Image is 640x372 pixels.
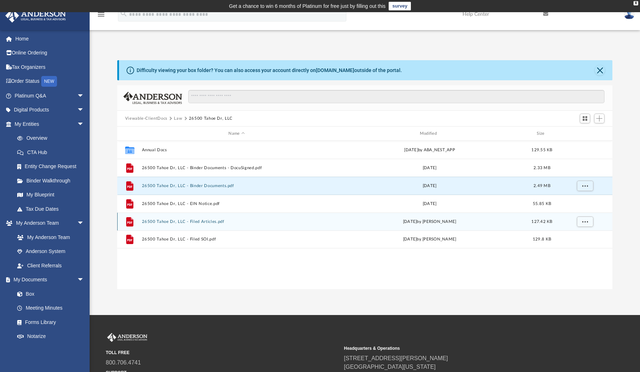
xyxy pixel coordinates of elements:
[10,244,91,259] a: Anderson System
[580,114,591,124] button: Switch to Grid View
[3,9,68,23] img: Anderson Advisors Platinum Portal
[344,355,448,361] a: [STREET_ADDRESS][PERSON_NAME]
[634,1,638,5] div: close
[335,130,525,137] div: Modified
[142,148,331,152] button: Annual Docs
[534,166,550,170] span: 2.33 MB
[335,201,524,207] div: [DATE]
[10,315,88,329] a: Forms Library
[41,76,57,87] div: NEW
[97,14,105,19] a: menu
[5,32,95,46] a: Home
[120,10,128,18] i: search
[77,216,91,231] span: arrow_drop_down
[527,130,556,137] div: Size
[188,90,605,104] input: Search files and folders
[125,115,167,122] button: Viewable-ClientDocs
[77,343,91,358] span: arrow_drop_down
[142,237,331,242] button: 26500 Tahoe Dr, LLC - Filed SOI.pdf
[5,216,91,230] a: My Anderson Teamarrow_drop_down
[77,273,91,287] span: arrow_drop_down
[106,359,141,366] a: 800.706.4741
[5,89,95,103] a: Platinum Q&Aarrow_drop_down
[142,201,331,206] button: 26500 Tahoe Dr, LLC - EIN Notice.pdf
[577,216,593,227] button: More options
[106,349,339,356] small: TOLL FREE
[142,183,331,188] button: 26500 Tahoe Dr, LLC - Binder Documents.pdf
[117,141,613,290] div: grid
[531,220,552,224] span: 127.42 KB
[106,333,149,342] img: Anderson Advisors Platinum Portal
[142,166,331,170] button: 26500 Tahoe Dr, LLC - Binder Documents - DocuSigned.pdf
[5,273,91,287] a: My Documentsarrow_drop_down
[316,67,354,73] a: [DOMAIN_NAME]
[335,147,524,153] div: [DATE] by ABA_NEST_APP
[344,345,577,352] small: Headquarters & Operations
[533,237,551,241] span: 129.8 KB
[10,258,91,273] a: Client Referrals
[577,181,593,191] button: More options
[120,130,138,137] div: id
[10,145,95,159] a: CTA Hub
[531,148,552,152] span: 129.55 KB
[10,159,95,174] a: Entity Change Request
[77,89,91,103] span: arrow_drop_down
[229,2,386,10] div: Get a chance to win 6 months of Platinum for free just by filling out this
[594,114,605,124] button: Add
[5,343,91,358] a: Online Learningarrow_drop_down
[10,188,91,202] a: My Blueprint
[5,46,95,60] a: Online Ordering
[5,103,95,117] a: Digital Productsarrow_drop_down
[137,67,402,74] div: Difficulty viewing your box folder? You can also access your account directly on outside of the p...
[10,202,95,216] a: Tax Due Dates
[5,117,95,131] a: My Entitiesarrow_drop_down
[10,329,91,344] a: Notarize
[142,219,331,224] button: 26500 Tahoe Dr, LLC - Filed Articles.pdf
[389,2,411,10] a: survey
[174,115,182,122] button: Law
[624,9,635,19] img: User Pic
[141,130,331,137] div: Name
[5,60,95,74] a: Tax Organizers
[559,130,610,137] div: id
[10,301,91,315] a: Meeting Minutes
[344,364,436,370] a: [GEOGRAPHIC_DATA][US_STATE]
[77,103,91,118] span: arrow_drop_down
[533,202,551,206] span: 55.85 KB
[10,173,95,188] a: Binder Walkthrough
[77,117,91,132] span: arrow_drop_down
[335,165,524,171] div: [DATE]
[5,74,95,89] a: Order StatusNEW
[335,219,524,225] div: [DATE] by [PERSON_NAME]
[335,236,524,243] div: [DATE] by [PERSON_NAME]
[595,65,605,75] button: Close
[335,183,524,189] div: [DATE]
[10,230,88,244] a: My Anderson Team
[189,115,233,122] button: 26500 Tahoe Dr, LLC
[534,184,550,188] span: 2.49 MB
[97,10,105,19] i: menu
[10,131,95,146] a: Overview
[10,287,88,301] a: Box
